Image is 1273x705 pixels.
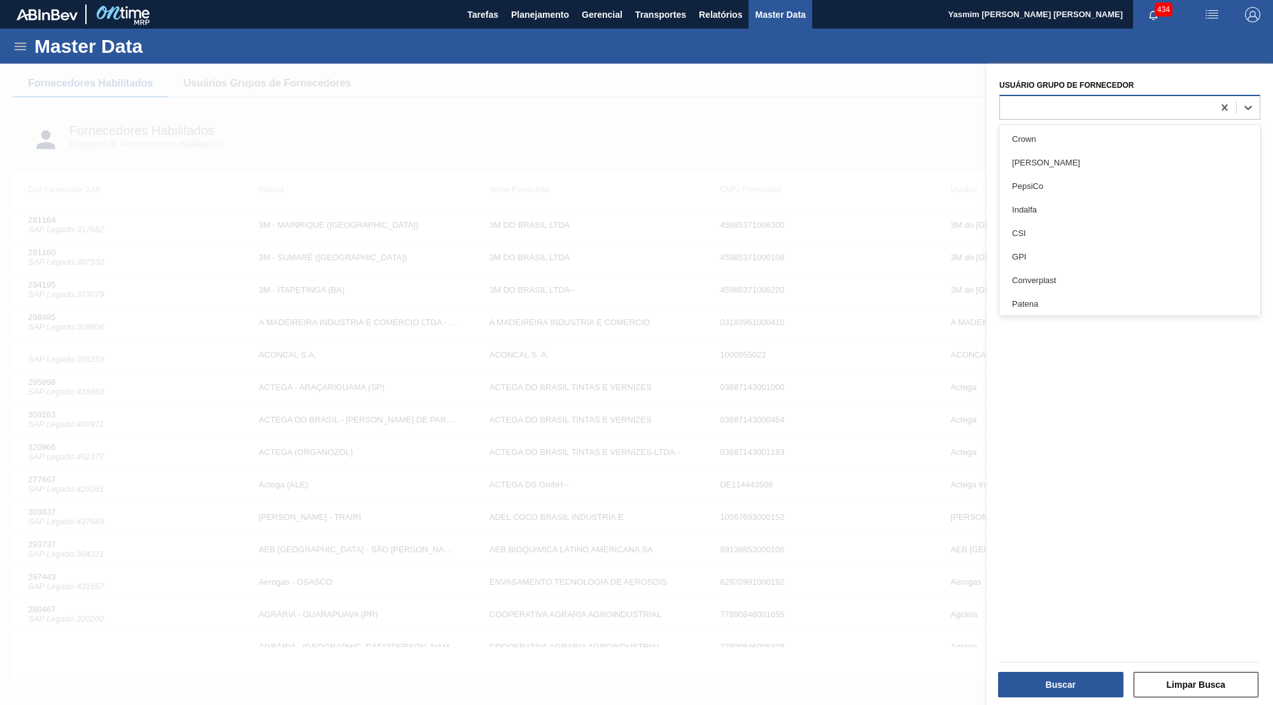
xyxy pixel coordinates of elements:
div: GPI [999,245,1260,269]
div: Converplast [999,269,1260,292]
label: Usuário Grupo de Fornecedor [999,81,1134,90]
div: CSI [999,221,1260,245]
div: Indalfa [999,198,1260,221]
span: Master Data [755,7,805,22]
span: Relatórios [699,7,742,22]
img: TNhmsLtSVTkK8tSr43FrP2fwEKptu5GPRR3wAAAABJRU5ErkJggg== [17,9,78,20]
div: [PERSON_NAME] [999,151,1260,174]
h1: Master Data [34,39,260,53]
div: PepsiCo [999,174,1260,198]
img: Logout [1245,7,1260,22]
span: Planejamento [511,7,569,22]
div: Crown [999,127,1260,151]
button: Limpar Busca [1134,672,1259,697]
span: 434 [1155,3,1172,17]
span: Gerencial [582,7,622,22]
button: Buscar [998,672,1123,697]
img: userActions [1204,7,1220,22]
button: Notificações [1133,6,1174,24]
div: Patena [999,292,1260,316]
span: Tarefas [467,7,498,22]
span: Transportes [635,7,686,22]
